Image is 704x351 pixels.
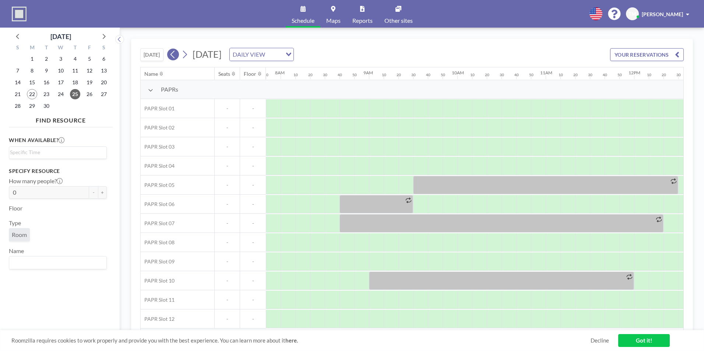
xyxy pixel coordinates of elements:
h3: Specify resource [9,168,107,174]
span: PAPR Slot 07 [141,220,175,227]
span: TM [629,11,636,17]
label: Floor [9,205,22,212]
label: Name [9,247,24,255]
span: Monday, September 29, 2025 [27,101,37,111]
a: here. [285,337,298,344]
div: 10 [559,72,563,77]
span: - [215,163,240,169]
span: - [240,297,266,303]
div: 11AM [540,70,552,75]
span: Monday, September 8, 2025 [27,65,37,76]
span: Tuesday, September 30, 2025 [41,101,52,111]
img: organization-logo [12,7,27,21]
div: 40 [603,72,607,77]
label: Type [9,219,21,227]
span: Reports [352,18,373,24]
span: - [215,105,240,112]
span: Thursday, September 11, 2025 [70,65,80,76]
span: PAPR Slot 04 [141,163,175,169]
span: Monday, September 15, 2025 [27,77,37,88]
span: Thursday, September 18, 2025 [70,77,80,88]
div: 50 [441,72,445,77]
div: 30 [323,72,327,77]
span: Wednesday, September 10, 2025 [56,65,66,76]
span: PAPR Slot 11 [141,297,175,303]
span: - [240,105,266,112]
div: 40 [338,72,342,77]
span: Saturday, September 6, 2025 [99,54,109,64]
div: S [96,43,111,53]
div: 50 [352,72,357,77]
span: Wednesday, September 17, 2025 [56,77,66,88]
span: Sunday, September 7, 2025 [13,65,23,76]
span: Room [12,231,27,238]
span: Tuesday, September 23, 2025 [41,89,52,99]
div: 10 [293,72,298,77]
span: PAPRs [161,86,178,93]
span: PAPR Slot 06 [141,201,175,208]
span: Saturday, September 13, 2025 [99,65,109,76]
div: 30 [411,72,416,77]
span: - [240,163,266,169]
div: Search for option [9,147,106,158]
div: 10 [470,72,475,77]
span: - [215,201,240,208]
div: T [39,43,54,53]
div: 30 [500,72,504,77]
span: - [240,182,266,188]
div: 10AM [452,70,464,75]
span: - [240,277,266,284]
span: PAPR Slot 03 [141,143,175,150]
span: - [240,143,266,150]
div: Name [144,71,158,77]
span: Sunday, September 21, 2025 [13,89,23,99]
span: Thursday, September 4, 2025 [70,54,80,64]
div: [DATE] [50,31,71,42]
div: Search for option [9,256,106,269]
span: Wednesday, September 3, 2025 [56,54,66,64]
div: Search for option [230,48,293,61]
span: PAPR Slot 12 [141,316,175,322]
div: 50 [264,72,268,77]
span: [DATE] [193,49,222,60]
span: Friday, September 12, 2025 [84,65,95,76]
button: [DATE] [140,48,163,61]
span: Wednesday, September 24, 2025 [56,89,66,99]
span: - [215,239,240,246]
div: 30 [588,72,592,77]
span: PAPR Slot 01 [141,105,175,112]
div: T [68,43,82,53]
span: Sunday, September 28, 2025 [13,101,23,111]
span: Friday, September 5, 2025 [84,54,95,64]
span: - [240,258,266,265]
span: PAPR Slot 02 [141,124,175,131]
div: 20 [485,72,489,77]
span: Other sites [384,18,413,24]
div: 20 [573,72,578,77]
span: - [240,220,266,227]
div: 40 [426,72,430,77]
div: 20 [397,72,401,77]
input: Search for option [10,258,102,267]
div: 40 [514,72,519,77]
span: [PERSON_NAME] [642,11,683,17]
div: M [25,43,39,53]
span: PAPR Slot 05 [141,182,175,188]
a: Got it! [618,334,670,347]
span: Sunday, September 14, 2025 [13,77,23,88]
div: 30 [676,72,681,77]
span: Maps [326,18,341,24]
span: PAPR Slot 08 [141,239,175,246]
span: Monday, September 1, 2025 [27,54,37,64]
span: - [215,182,240,188]
span: - [215,143,240,150]
button: YOUR RESERVATIONS [610,48,684,61]
span: - [215,258,240,265]
span: - [215,124,240,131]
div: 50 [617,72,622,77]
div: 20 [308,72,313,77]
span: - [215,316,240,322]
span: - [215,277,240,284]
span: - [240,124,266,131]
span: PAPR Slot 10 [141,277,175,284]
